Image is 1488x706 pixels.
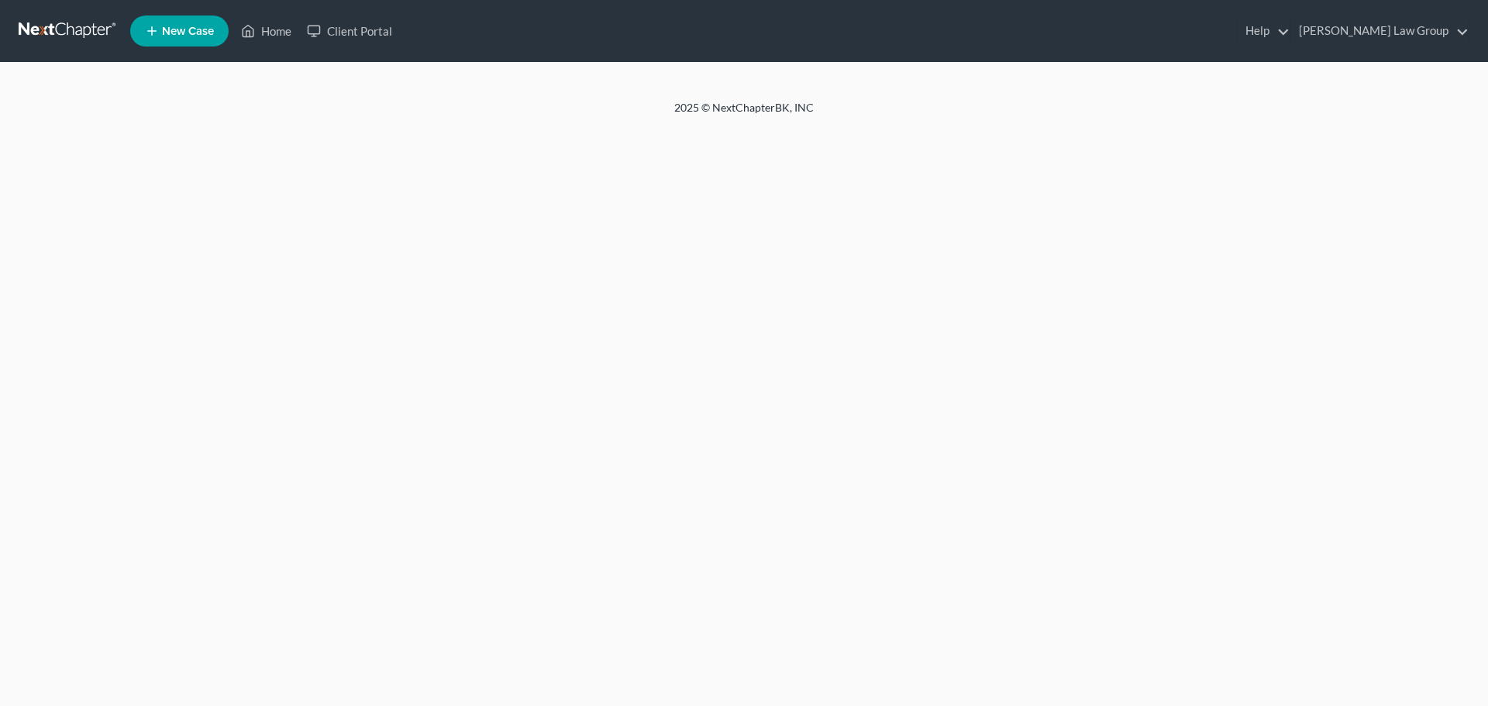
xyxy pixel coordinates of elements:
[1238,17,1290,45] a: Help
[299,17,400,45] a: Client Portal
[130,15,229,46] new-legal-case-button: New Case
[233,17,299,45] a: Home
[302,100,1186,128] div: 2025 © NextChapterBK, INC
[1291,17,1469,45] a: [PERSON_NAME] Law Group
